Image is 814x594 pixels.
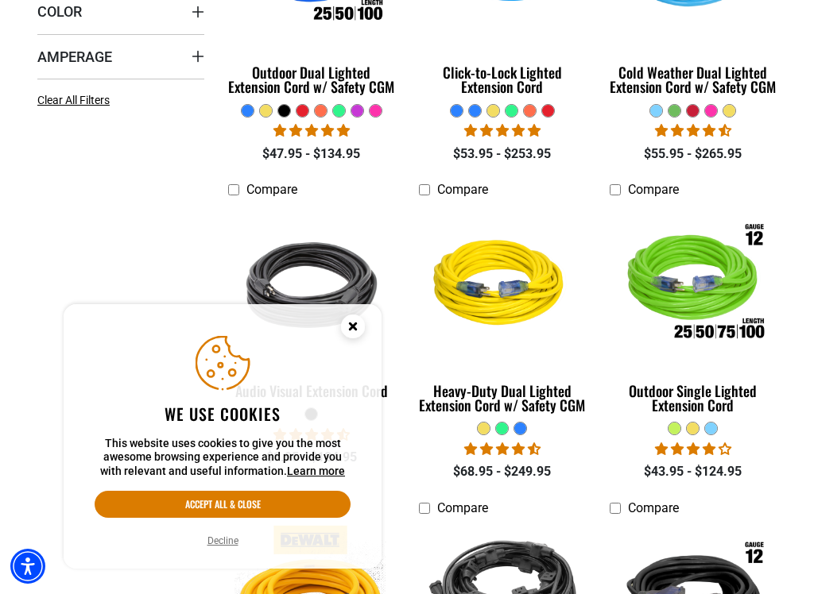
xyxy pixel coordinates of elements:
span: 4.83 stars [273,123,350,138]
span: 4.64 stars [464,442,541,457]
div: Click-to-Lock Lighted Extension Cord [419,65,586,94]
span: Compare [628,182,679,197]
a: Clear All Filters [37,92,116,109]
span: Amperage [37,48,112,66]
img: black [226,207,397,361]
span: 3.88 stars [655,442,731,457]
span: Clear All Filters [37,94,110,106]
div: $43.95 - $124.95 [610,462,777,481]
div: Outdoor Single Lighted Extension Cord [610,384,777,412]
button: Decline [203,533,243,549]
a: This website uses cookies to give you the most awesome browsing experience and provide you with r... [287,465,345,477]
button: Accept all & close [95,491,351,518]
aside: Cookie Consent [64,304,382,569]
span: Compare [437,500,488,515]
span: 4.61 stars [655,123,731,138]
div: $68.95 - $249.95 [419,462,586,481]
div: $55.95 - $265.95 [610,145,777,164]
img: yellow [417,207,588,361]
span: Color [37,2,82,21]
div: $53.95 - $253.95 [419,145,586,164]
h2: We use cookies [95,403,351,424]
a: Outdoor Single Lighted Extension Cord Outdoor Single Lighted Extension Cord [610,206,777,422]
span: Compare [628,500,679,515]
div: Heavy-Duty Dual Lighted Extension Cord w/ Safety CGM [419,384,586,412]
div: $47.95 - $134.95 [228,145,395,164]
summary: Amperage [37,34,204,79]
img: Outdoor Single Lighted Extension Cord [607,207,779,361]
div: Cold Weather Dual Lighted Extension Cord w/ Safety CGM [610,65,777,94]
a: black Audio Visual Extension Cord [228,206,395,407]
p: This website uses cookies to give you the most awesome browsing experience and provide you with r... [95,437,351,479]
span: 4.87 stars [464,123,541,138]
div: Accessibility Menu [10,549,45,584]
a: yellow Heavy-Duty Dual Lighted Extension Cord w/ Safety CGM [419,206,586,422]
span: Compare [246,182,297,197]
span: Compare [437,182,488,197]
button: Close this option [324,304,382,353]
div: Outdoor Dual Lighted Extension Cord w/ Safety CGM [228,65,395,94]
